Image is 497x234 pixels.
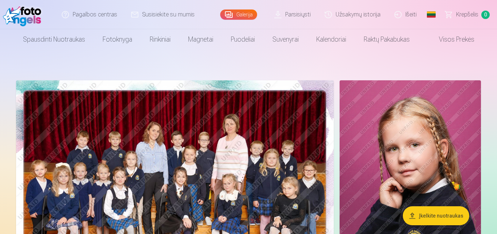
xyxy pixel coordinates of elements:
[94,29,141,50] a: Fotoknyga
[141,29,179,50] a: Rinkiniai
[355,29,418,50] a: Raktų pakabukas
[456,10,478,19] span: Krepšelis
[307,29,355,50] a: Kalendoriai
[418,29,483,50] a: Visos prekės
[264,29,307,50] a: Suvenyrai
[481,11,490,19] span: 0
[403,206,469,225] button: Įkelkite nuotraukas
[3,3,45,26] img: /fa2
[222,29,264,50] a: Puodeliai
[14,29,94,50] a: Spausdinti nuotraukas
[220,9,257,20] a: Galerija
[179,29,222,50] a: Magnetai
